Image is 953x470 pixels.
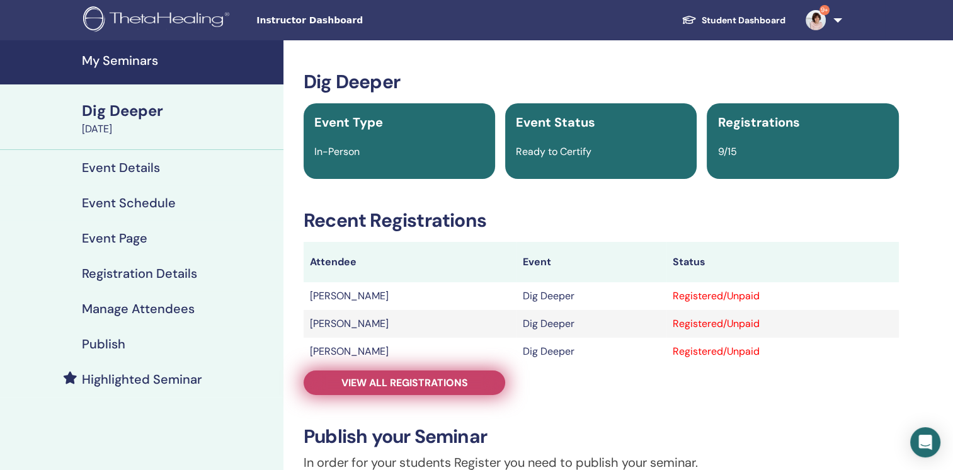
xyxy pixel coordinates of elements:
span: 9+ [819,5,830,15]
a: Dig Deeper[DATE] [74,100,283,137]
img: logo.png [83,6,234,35]
div: Registered/Unpaid [673,344,893,359]
h3: Recent Registrations [304,209,899,232]
img: graduation-cap-white.svg [682,14,697,25]
th: Event [516,242,666,282]
td: Dig Deeper [516,310,666,338]
h4: Event Page [82,231,147,246]
td: [PERSON_NAME] [304,338,516,365]
div: Registered/Unpaid [673,316,893,331]
div: [DATE] [82,122,276,137]
span: In-Person [314,145,360,158]
img: default.jpg [806,10,826,30]
div: Registered/Unpaid [673,289,893,304]
h4: My Seminars [82,53,276,68]
th: Status [666,242,899,282]
span: Ready to Certify [516,145,591,158]
h4: Registration Details [82,266,197,281]
h4: Event Details [82,160,160,175]
td: [PERSON_NAME] [304,282,516,310]
div: Dig Deeper [82,100,276,122]
h3: Publish your Seminar [304,425,899,448]
th: Attendee [304,242,516,282]
span: Registrations [717,114,799,130]
span: 9/15 [717,145,736,158]
div: Open Intercom Messenger [910,427,940,457]
td: [PERSON_NAME] [304,310,516,338]
span: Event Status [516,114,595,130]
a: View all registrations [304,370,505,395]
td: Dig Deeper [516,282,666,310]
h3: Dig Deeper [304,71,899,93]
span: View all registrations [341,376,468,389]
h4: Event Schedule [82,195,176,210]
a: Student Dashboard [671,9,796,32]
span: Event Type [314,114,383,130]
h4: Publish [82,336,125,352]
span: Instructor Dashboard [256,14,445,27]
td: Dig Deeper [516,338,666,365]
h4: Manage Attendees [82,301,195,316]
h4: Highlighted Seminar [82,372,202,387]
